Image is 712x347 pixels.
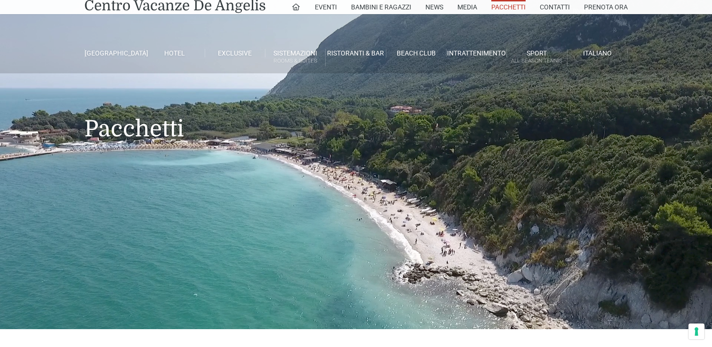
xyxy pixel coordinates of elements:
small: All Season Tennis [507,56,567,65]
a: Intrattenimento [447,49,507,57]
a: Italiano [568,49,628,57]
a: Hotel [144,49,205,57]
button: Le tue preferenze relative al consenso per le tecnologie di tracciamento [688,323,704,339]
h1: Pacchetti [84,73,628,156]
small: Rooms & Suites [265,56,325,65]
a: Beach Club [386,49,447,57]
a: Ristoranti & Bar [326,49,386,57]
a: Exclusive [205,49,265,57]
a: SistemazioniRooms & Suites [265,49,326,66]
span: Italiano [583,49,612,57]
a: [GEOGRAPHIC_DATA] [84,49,144,57]
a: SportAll Season Tennis [507,49,567,66]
